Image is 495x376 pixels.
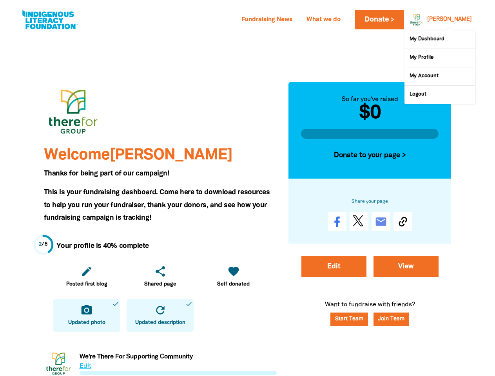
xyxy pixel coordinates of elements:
strong: Your profile is 40% complete [56,243,149,249]
a: [PERSON_NAME] [427,17,472,22]
a: editPosted first blog [53,260,120,293]
span: 2 [39,242,42,247]
i: camera_alt [80,304,93,316]
i: email [375,215,387,228]
a: Share [328,212,346,231]
button: Join Team [374,313,410,326]
a: View [374,256,439,277]
i: favorite [227,265,240,278]
span: Thanks for being part of our campaign! [44,170,169,177]
h2: $0 [301,104,439,123]
a: Start Team [330,313,368,326]
a: My Profile [404,49,475,67]
i: edit [80,265,93,278]
a: Logout [404,86,475,104]
span: This is your fundraising dashboard. Come here to download resources to help you run your fundrais... [44,189,270,221]
a: My Account [404,67,475,85]
i: done [112,300,119,307]
button: Copy Link [393,212,412,231]
span: Updated photo [68,319,105,327]
a: refreshUpdated descriptiondone [127,299,194,332]
a: What we do [302,14,345,26]
span: Posted first blog [66,280,107,288]
span: Shared page [144,280,176,288]
i: refresh [154,304,167,316]
a: email [372,212,390,231]
i: done [185,300,192,307]
button: Donate to your page > [301,145,439,166]
p: Want to fundraise with friends? [288,300,451,338]
span: Self donated [217,280,250,288]
a: Edit [301,256,366,277]
div: So far you've raised [301,95,439,104]
span: Updated description [135,319,185,327]
a: Donate [355,10,404,29]
a: Fundraising News [237,14,297,26]
div: / 5 [39,241,48,248]
a: Post [350,212,368,231]
a: camera_altUpdated photodone [53,299,120,332]
h6: Share your page [301,197,439,206]
i: share [154,265,167,278]
a: My Dashboard [404,31,475,49]
a: favoriteSelf donated [200,260,267,293]
span: Welcome [PERSON_NAME] [44,148,232,163]
a: shareShared page [127,260,194,293]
